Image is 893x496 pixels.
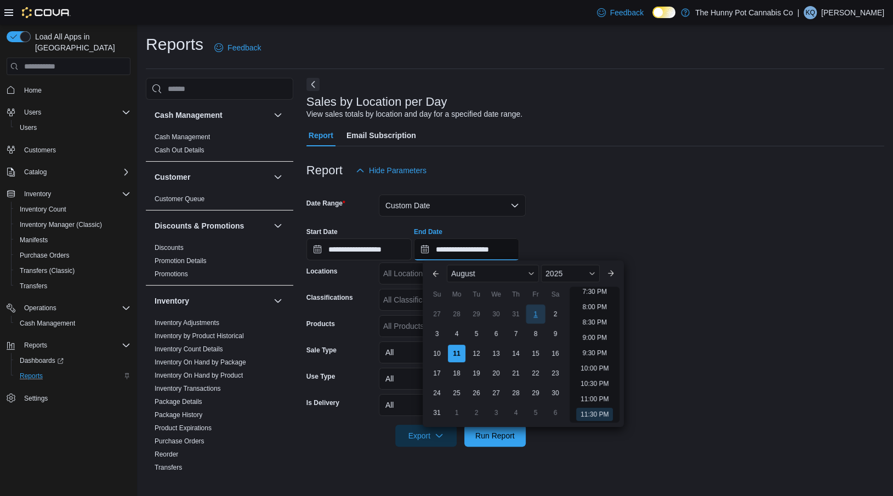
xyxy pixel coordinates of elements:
[155,257,207,265] a: Promotion Details
[468,305,485,323] div: day-29
[427,304,565,423] div: August, 2025
[427,265,445,282] button: Previous Month
[306,320,335,328] label: Products
[20,220,102,229] span: Inventory Manager (Classic)
[2,82,135,98] button: Home
[155,295,189,306] h3: Inventory
[547,384,564,402] div: day-30
[402,425,450,447] span: Export
[547,404,564,421] div: day-6
[527,404,544,421] div: day-5
[11,120,135,135] button: Users
[379,341,526,363] button: All
[155,146,204,154] a: Cash Out Details
[428,305,446,323] div: day-27
[475,430,515,441] span: Run Report
[155,372,243,379] a: Inventory On Hand by Product
[271,294,285,307] button: Inventory
[15,218,130,231] span: Inventory Manager (Classic)
[610,7,644,18] span: Feedback
[15,264,130,277] span: Transfers (Classic)
[20,166,130,179] span: Catalog
[576,408,613,421] li: 11:30 PM
[578,346,611,360] li: 9:30 PM
[15,121,41,134] a: Users
[22,7,71,18] img: Cova
[20,391,130,405] span: Settings
[507,345,525,362] div: day-14
[155,295,269,306] button: Inventory
[20,301,61,315] button: Operations
[306,164,343,177] h3: Report
[155,398,202,406] a: Package Details
[20,339,130,352] span: Reports
[507,364,525,382] div: day-21
[20,83,130,96] span: Home
[155,133,210,141] span: Cash Management
[15,354,68,367] a: Dashboards
[24,86,42,95] span: Home
[468,325,485,343] div: day-5
[428,404,446,421] div: day-31
[306,95,447,109] h3: Sales by Location per Day
[20,106,45,119] button: Users
[227,42,261,53] span: Feedback
[20,187,55,201] button: Inventory
[15,233,52,247] a: Manifests
[527,325,544,343] div: day-8
[602,265,619,282] button: Next month
[15,249,74,262] a: Purchase Orders
[695,6,793,19] p: The Hunny Pot Cannabis Co
[306,398,339,407] label: Is Delivery
[210,37,265,59] a: Feedback
[155,464,182,471] a: Transfers
[155,319,219,327] a: Inventory Adjustments
[547,286,564,303] div: Sa
[652,7,675,18] input: Dark Mode
[11,263,135,278] button: Transfers (Classic)
[155,450,178,459] span: Reorder
[31,31,130,53] span: Load All Apps in [GEOGRAPHIC_DATA]
[306,267,338,276] label: Locations
[20,319,75,328] span: Cash Management
[155,371,243,380] span: Inventory On Hand by Product
[464,425,526,447] button: Run Report
[155,358,246,367] span: Inventory On Hand by Package
[527,345,544,362] div: day-15
[576,377,613,390] li: 10:30 PM
[20,236,48,244] span: Manifests
[11,217,135,232] button: Inventory Manager (Classic)
[155,244,184,252] a: Discounts
[379,368,526,390] button: All
[155,243,184,252] span: Discounts
[15,317,130,330] span: Cash Management
[2,390,135,406] button: Settings
[468,345,485,362] div: day-12
[146,192,293,210] div: Customer
[541,265,600,282] div: Button. Open the year selector. 2025 is currently selected.
[155,451,178,458] a: Reorder
[576,362,613,375] li: 10:00 PM
[428,384,446,402] div: day-24
[24,394,48,403] span: Settings
[155,385,221,392] a: Inventory Transactions
[487,384,505,402] div: day-27
[451,269,475,278] span: August
[346,124,416,146] span: Email Subscription
[15,121,130,134] span: Users
[487,345,505,362] div: day-13
[20,187,130,201] span: Inventory
[2,142,135,158] button: Customers
[428,364,446,382] div: day-17
[306,109,522,120] div: View sales totals by location and day for a specified date range.
[448,404,465,421] div: day-1
[448,305,465,323] div: day-28
[20,251,70,260] span: Purchase Orders
[15,369,130,383] span: Reports
[428,325,446,343] div: day-3
[155,270,188,278] a: Promotions
[306,227,338,236] label: Start Date
[593,2,648,24] a: Feedback
[155,345,223,353] a: Inventory Count Details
